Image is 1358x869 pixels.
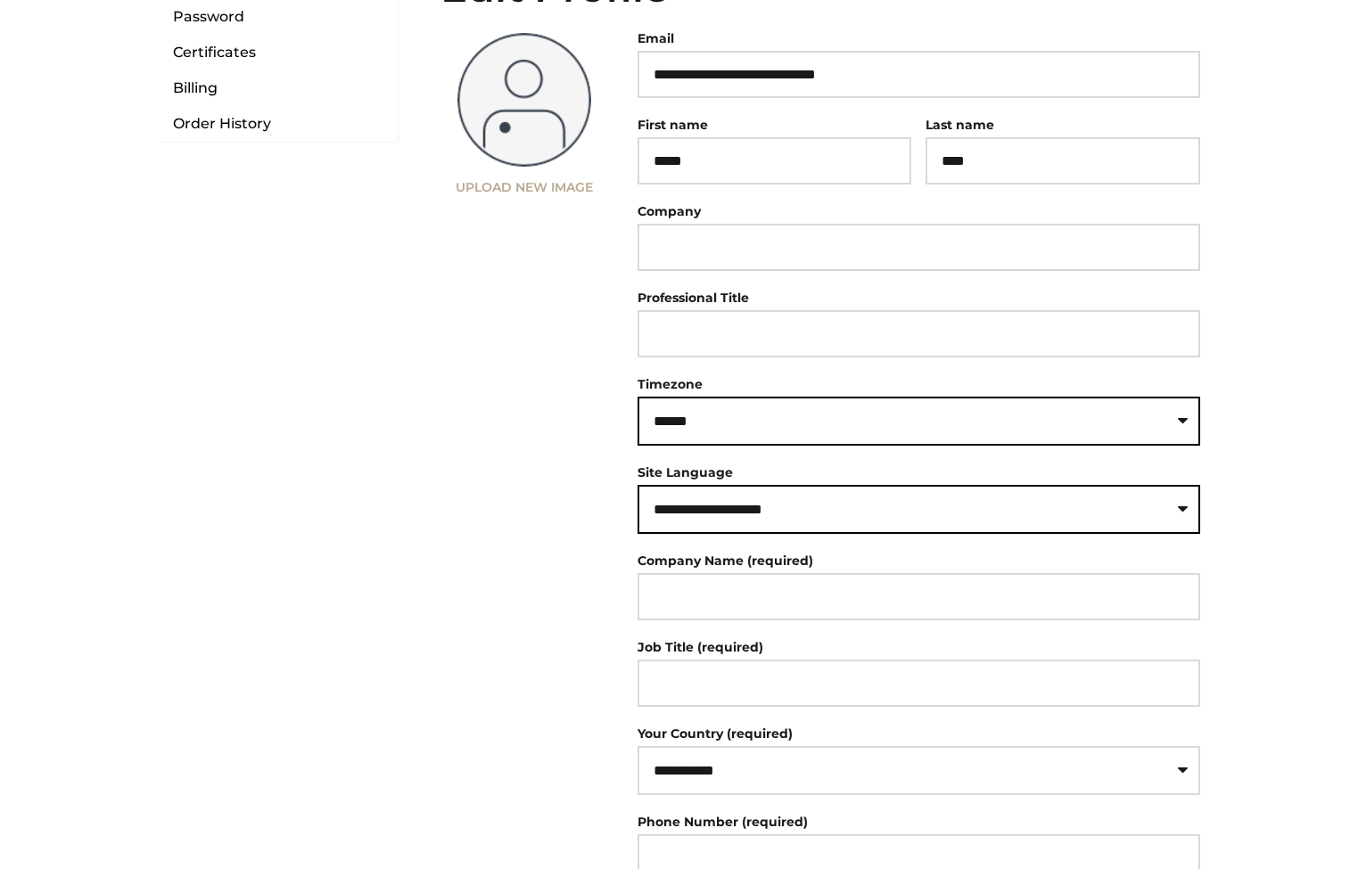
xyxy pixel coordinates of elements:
label: Last name [926,117,994,133]
label: First name [638,117,708,133]
label: Phone Number (required) [638,809,808,834]
a: Billing [159,70,398,106]
label: Upload New Image [440,181,609,193]
a: Certificates [159,35,398,70]
label: Company Name (required) [638,548,813,573]
label: Job Title (required) [638,635,763,660]
label: Your Country (required) [638,726,793,742]
label: Email [638,26,674,51]
label: Company [638,199,701,224]
a: Order History [159,106,398,142]
label: Professional Title [638,285,749,310]
label: Site Language [638,464,733,480]
label: Timezone [638,376,703,392]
